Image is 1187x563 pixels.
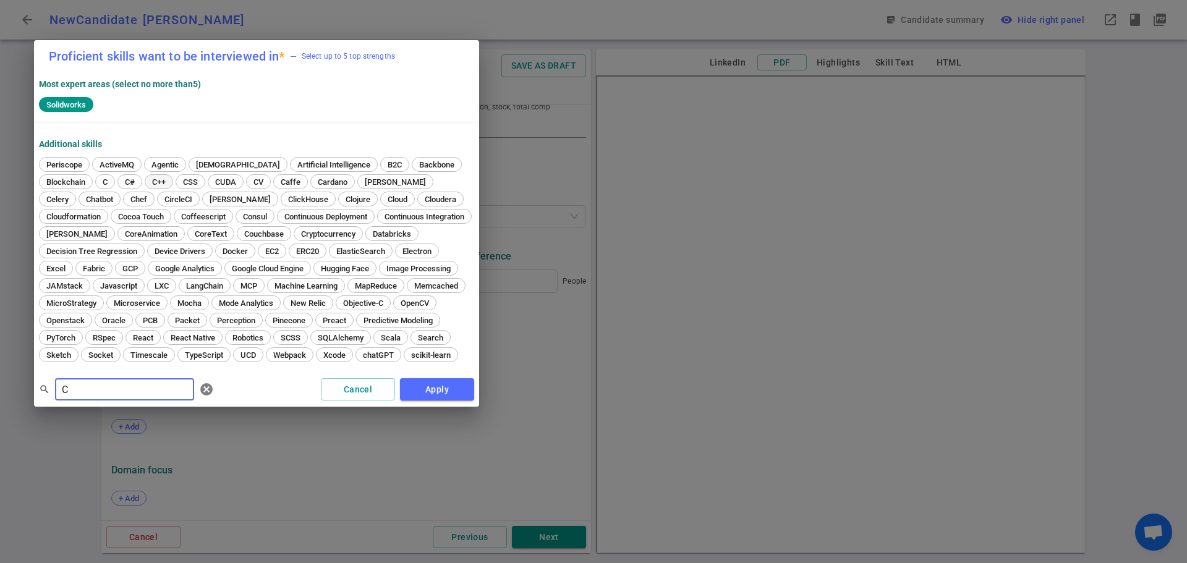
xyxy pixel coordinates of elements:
span: Microservice [109,298,164,308]
span: ActiveMQ [95,160,138,169]
span: Coffeescript [177,212,230,221]
span: Docker [218,247,252,256]
span: JAMstack [42,281,87,290]
span: Cloudera [420,195,461,204]
span: Continuous Integration [380,212,469,221]
span: Cryptocurrency [297,229,360,239]
span: Artificial Intelligence [293,160,375,169]
span: LangChain [182,281,228,290]
span: Perception [213,316,260,325]
span: Objective-C [339,298,388,308]
span: Socket [84,350,117,360]
span: Periscope [42,160,87,169]
span: Cardano [313,177,352,187]
span: UCD [236,350,260,360]
span: MCP [236,281,262,290]
button: Cancel [321,378,395,401]
span: New Relic [286,298,330,308]
span: CoreAnimation [121,229,182,239]
span: Caffe [276,177,305,187]
span: Google Cloud Engine [228,264,308,273]
span: [PERSON_NAME] [42,229,112,239]
span: Agentic [147,160,183,169]
span: Xcode [319,350,350,360]
span: [DEMOGRAPHIC_DATA] [192,160,284,169]
span: scikit-learn [407,350,455,360]
span: EC2 [261,247,283,256]
span: Cloudformation [42,212,105,221]
span: Databricks [368,229,415,239]
span: search [39,384,50,395]
span: Scala [377,333,405,342]
span: PyTorch [42,333,80,342]
span: CUDA [211,177,240,187]
span: Select up to 5 top strengths [290,50,395,62]
span: PCB [138,316,162,325]
label: Proficient skills want to be interviewed in [49,50,285,62]
span: OpenCV [396,298,433,308]
span: Pinecone [268,316,310,325]
span: SQLAlchemy [313,333,368,342]
strong: Most expert areas (select no more than 5 ) [39,79,201,89]
span: React Native [166,333,219,342]
span: [PERSON_NAME] [360,177,430,187]
span: Memcached [410,281,462,290]
span: Search [414,333,448,342]
span: Preact [318,316,351,325]
span: Webpack [269,350,310,360]
span: CircleCI [160,195,197,204]
span: Sketch [42,350,75,360]
span: Packet [171,316,204,325]
button: Apply [400,378,474,401]
span: Hugging Face [317,264,373,273]
span: C++ [148,177,170,187]
span: Machine Learning [270,281,342,290]
span: LXC [150,281,173,290]
span: RSpec [88,333,120,342]
span: CoreText [190,229,231,239]
span: Celery [42,195,73,204]
span: Chef [126,195,151,204]
span: Electron [398,247,436,256]
span: MicroStrategy [42,298,101,308]
span: Solidworks [41,100,91,109]
span: Javascript [96,281,142,290]
span: Decision Tree Regression [42,247,142,256]
span: Consul [239,212,271,221]
span: chatGPT [359,350,398,360]
div: — [290,50,297,62]
span: GCP [118,264,142,273]
span: Clojure [341,195,375,204]
span: Chatbot [82,195,117,204]
span: cancel [199,382,214,397]
span: Continuous Deployment [280,212,372,221]
strong: Additional Skills [39,139,102,149]
span: Device Drivers [150,247,210,256]
span: Robotics [228,333,268,342]
span: Openstack [42,316,89,325]
span: Excel [42,264,70,273]
span: Backbone [415,160,459,169]
span: Cocoa Touch [114,212,168,221]
span: Cloud [383,195,412,204]
span: CSS [179,177,202,187]
span: Google Analytics [151,264,219,273]
span: [PERSON_NAME] [205,195,275,204]
span: TypeScript [181,350,228,360]
span: ClickHouse [284,195,333,204]
input: Separate search terms by comma or space [55,379,194,399]
span: Oracle [98,316,130,325]
span: Blockchain [42,177,90,187]
span: SCSS [276,333,305,342]
span: B2C [383,160,406,169]
span: CV [249,177,268,187]
span: Mode Analytics [215,298,278,308]
span: Couchbase [240,229,288,239]
span: MapReduce [351,281,401,290]
span: Mocha [173,298,206,308]
span: Predictive Modeling [359,316,437,325]
span: C# [121,177,139,187]
span: ERC20 [292,247,323,256]
span: ElasticSearch [332,247,389,256]
span: React [129,333,158,342]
